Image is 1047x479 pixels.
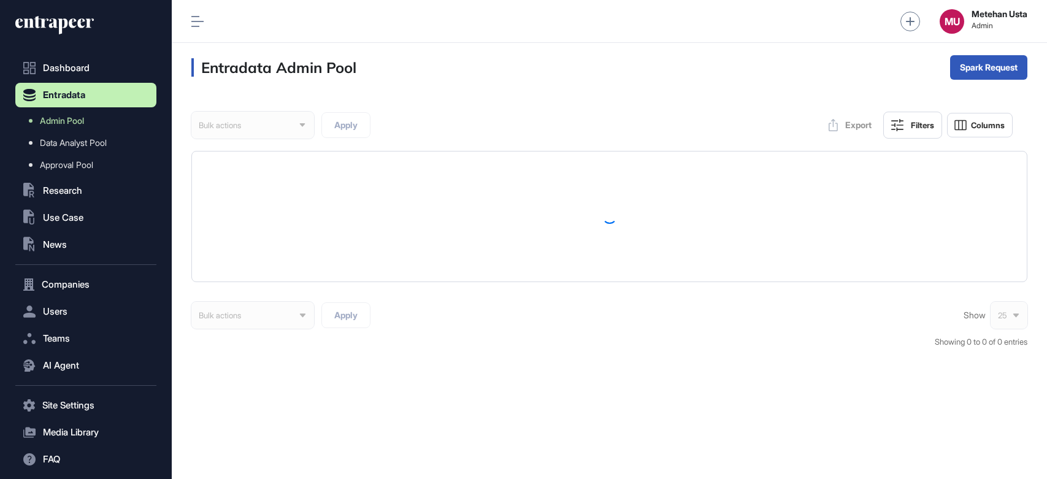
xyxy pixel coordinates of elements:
[964,310,986,320] span: Show
[43,213,83,223] span: Use Case
[822,113,878,137] button: Export
[43,307,67,316] span: Users
[43,186,82,196] span: Research
[935,336,1027,348] div: Showing 0 to 0 of 0 entries
[21,132,156,154] a: Data Analyst Pool
[15,353,156,378] button: AI Agent
[15,178,156,203] button: Research
[43,63,90,73] span: Dashboard
[15,393,156,418] button: Site Settings
[43,361,79,370] span: AI Agent
[15,326,156,351] button: Teams
[15,299,156,324] button: Users
[43,90,85,100] span: Entradata
[42,400,94,410] span: Site Settings
[40,160,93,170] span: Approval Pool
[40,116,84,126] span: Admin Pool
[15,83,156,107] button: Entradata
[15,420,156,445] button: Media Library
[911,120,934,130] div: Filters
[15,56,156,80] a: Dashboard
[15,232,156,257] button: News
[43,427,99,437] span: Media Library
[971,121,1005,130] span: Columns
[40,138,107,148] span: Data Analyst Pool
[43,334,70,343] span: Teams
[940,9,964,34] button: MU
[947,113,1013,137] button: Columns
[43,454,60,464] span: FAQ
[15,447,156,472] button: FAQ
[15,205,156,230] button: Use Case
[21,110,156,132] a: Admin Pool
[191,58,356,77] h3: Entradata Admin Pool
[21,154,156,176] a: Approval Pool
[950,55,1027,80] button: Spark Request
[42,280,90,289] span: Companies
[43,240,67,250] span: News
[972,21,1027,30] span: Admin
[15,272,156,297] button: Companies
[972,9,1027,19] strong: Metehan Usta
[883,112,942,139] button: Filters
